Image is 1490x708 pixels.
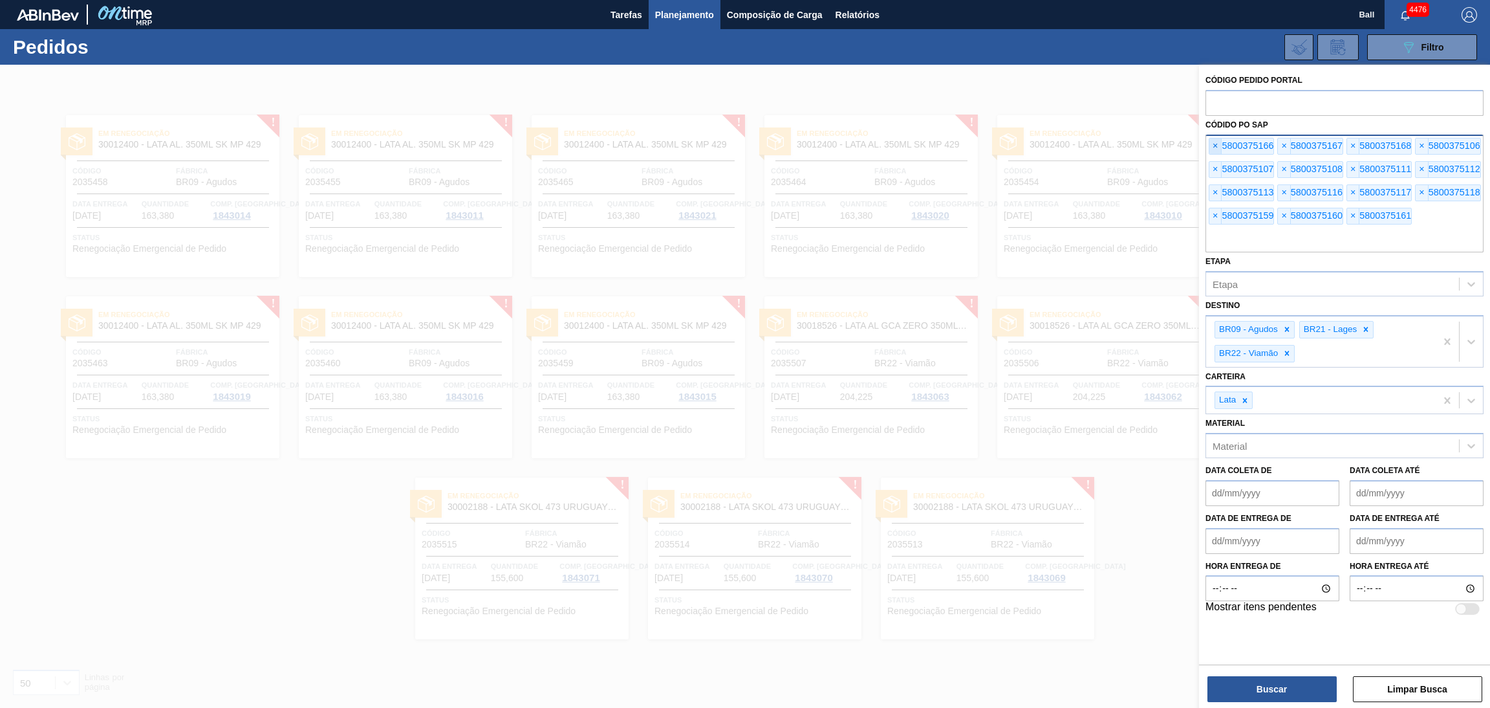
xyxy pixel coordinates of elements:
span: × [1209,185,1222,201]
span: × [1209,208,1222,224]
span: × [1209,162,1222,177]
label: Data coleta de [1205,466,1271,475]
label: Data de Entrega de [1205,514,1291,523]
input: dd/mm/yyyy [1350,480,1484,506]
span: × [1278,138,1290,154]
label: Data coleta até [1350,466,1420,475]
img: TNhmsLtSVTkK8tSr43FrP2fwEKptu5GPRR3wAAAABJRU5ErkJggg== [17,9,79,21]
div: Etapa [1213,279,1238,290]
div: BR21 - Lages [1300,322,1359,338]
img: Logout [1462,7,1477,23]
div: Material [1213,441,1247,452]
span: × [1209,138,1222,154]
input: dd/mm/yyyy [1205,528,1339,554]
h1: Pedidos [13,39,211,54]
span: × [1278,208,1290,224]
span: × [1416,138,1428,154]
div: 5800375168 [1346,138,1412,155]
div: 5800375111 [1346,161,1412,178]
div: Importar Negociações dos Pedidos [1284,34,1313,60]
div: 5800375106 [1415,138,1480,155]
label: Destino [1205,301,1240,310]
label: Etapa [1205,257,1231,266]
span: × [1416,162,1428,177]
button: Filtro [1367,34,1477,60]
div: 5800375167 [1277,138,1343,155]
input: dd/mm/yyyy [1350,528,1484,554]
label: Carteira [1205,372,1246,381]
span: × [1278,185,1290,201]
span: Tarefas [610,7,642,23]
div: 5800375113 [1209,184,1274,201]
div: 5800375159 [1209,208,1274,225]
div: BR22 - Viamão [1215,346,1280,362]
div: 5800375116 [1277,184,1343,201]
div: Solicitação de Revisão de Pedidos [1317,34,1359,60]
div: Lata [1215,392,1238,408]
div: 5800375112 [1415,161,1480,178]
div: 5800375166 [1209,138,1274,155]
span: 4476 [1407,3,1429,17]
div: 5800375117 [1346,184,1412,201]
div: 5800375118 [1415,184,1480,201]
span: × [1347,208,1359,224]
label: Códido PO SAP [1205,120,1268,129]
span: × [1347,138,1359,154]
span: Composição de Carga [727,7,823,23]
span: × [1347,162,1359,177]
span: × [1347,185,1359,201]
label: Mostrar itens pendentes [1205,601,1317,617]
input: dd/mm/yyyy [1205,480,1339,506]
span: Planejamento [655,7,714,23]
label: Hora entrega de [1205,557,1339,576]
label: Código Pedido Portal [1205,76,1302,85]
div: 5800375161 [1346,208,1412,225]
span: Relatórios [836,7,880,23]
div: 5800375107 [1209,161,1274,178]
span: Filtro [1421,42,1444,52]
div: 5800375160 [1277,208,1343,225]
button: Notificações [1385,6,1426,24]
label: Data de Entrega até [1350,514,1440,523]
span: × [1416,185,1428,201]
label: Material [1205,419,1245,428]
div: BR09 - Agudos [1215,322,1280,338]
div: 5800375108 [1277,161,1343,178]
label: Hora entrega até [1350,557,1484,576]
span: × [1278,162,1290,177]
